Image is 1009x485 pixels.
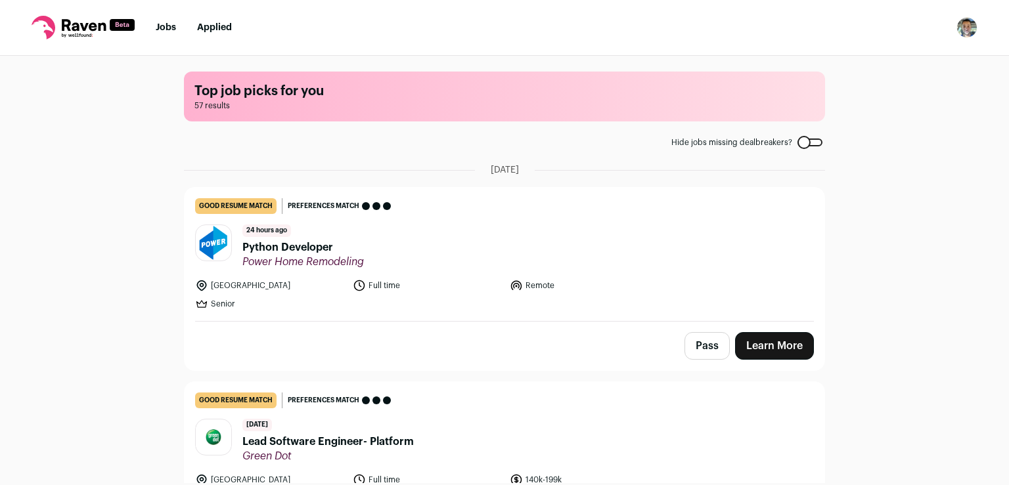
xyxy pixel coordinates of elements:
span: Python Developer [242,240,364,255]
span: Green Dot [242,450,414,463]
h1: Top job picks for you [194,82,815,100]
span: Lead Software Engineer- Platform [242,434,414,450]
img: 19917917-medium_jpg [956,17,977,38]
span: Hide jobs missing dealbreakers? [671,137,792,148]
a: Jobs [156,23,176,32]
button: Open dropdown [956,17,977,38]
a: Applied [197,23,232,32]
span: Preferences match [288,394,359,407]
a: Learn More [735,332,814,360]
div: good resume match [195,198,277,214]
img: fe0a63eb5248b07f36e9ccf57bd7b7fbac2e1b22b593863fa7f27557e915394a.jpg [196,427,231,446]
span: 57 results [194,100,815,111]
span: 24 hours ago [242,224,291,237]
li: Full time [353,279,503,292]
div: good resume match [195,392,277,408]
button: Pass [684,332,730,360]
span: Power Home Remodeling [242,255,364,268]
a: good resume match Preferences match 24 hours ago Python Developer Power Home Remodeling [GEOGRAPH... [185,188,824,321]
li: Remote [510,279,660,292]
span: [DATE] [491,163,519,177]
li: Senior [195,297,345,310]
img: 99a48b0f7432058baae1e42ec4d88a932c7c4e84f22a2fe77d654be8742bd8fa.png [196,225,231,261]
span: [DATE] [242,419,272,431]
li: [GEOGRAPHIC_DATA] [195,279,345,292]
span: Preferences match [288,200,359,213]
